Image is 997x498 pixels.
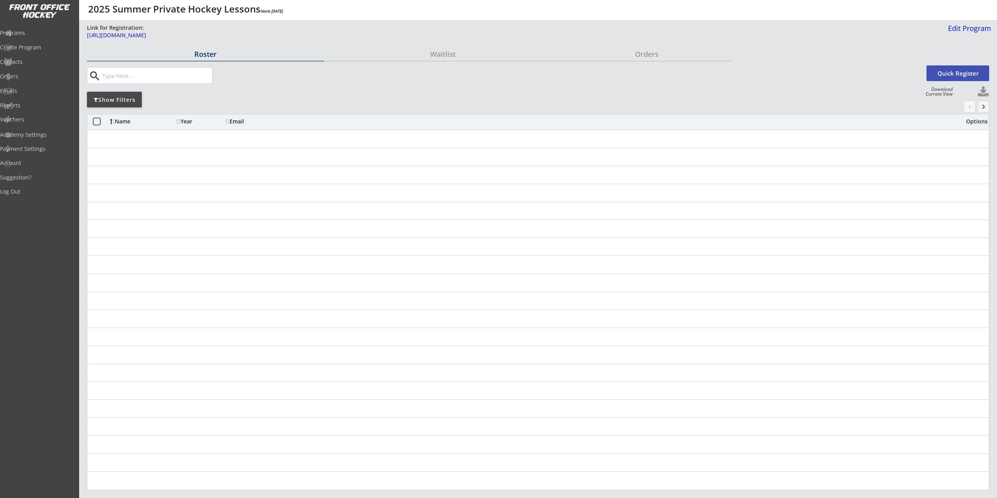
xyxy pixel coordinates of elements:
[87,51,324,58] div: Roster
[922,87,953,96] div: Download Current View
[945,25,991,38] a: Edit Program
[176,119,223,124] div: Year
[87,33,482,38] div: [URL][DOMAIN_NAME]
[926,65,989,81] button: Quick Register
[945,25,991,32] div: Edit Program
[977,101,989,112] button: keyboard_arrow_right
[562,51,732,58] div: Orders
[87,96,142,104] div: Show Filters
[88,70,101,82] button: search
[261,8,283,14] em: Starts [DATE]
[964,101,975,112] button: chevron_left
[87,24,145,32] div: Link for Registration:
[960,119,988,124] div: Options
[110,119,174,124] div: Name
[87,33,482,42] a: [URL][DOMAIN_NAME]
[977,86,989,98] button: Click to download full roster. Your browser settings may try to block it, check your security set...
[225,119,295,124] div: Email
[324,51,561,58] div: Waitlist
[101,68,212,83] input: Type here...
